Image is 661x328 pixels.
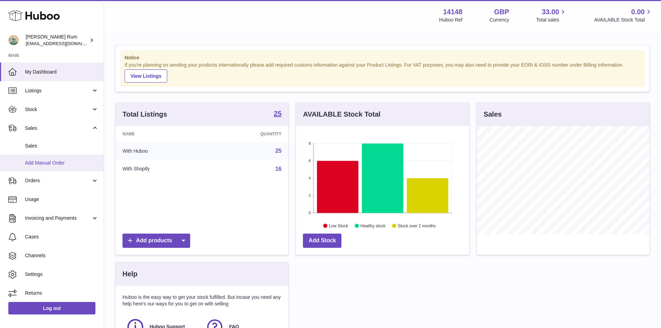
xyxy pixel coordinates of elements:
[122,294,281,307] p: Huboo is the easy way to get your stock fulfilled. But incase you need any help here's our ways f...
[303,234,341,248] a: Add Stock
[25,87,91,94] span: Listings
[125,62,641,83] div: If you're planning on sending your products internationally please add required customs informati...
[26,34,88,47] div: [PERSON_NAME] Rum
[25,290,99,296] span: Returns
[361,223,386,228] text: Healthy stock
[329,223,348,228] text: Low Stock
[116,126,209,142] th: Name
[209,126,289,142] th: Quantity
[25,177,91,184] span: Orders
[274,110,281,117] strong: 25
[25,125,91,132] span: Sales
[398,223,436,228] text: Stock over 2 months
[116,142,209,160] td: With Huboo
[276,148,282,154] a: 25
[309,211,311,215] text: 0
[309,193,311,197] text: 2
[439,17,463,23] div: Huboo Ref
[25,196,99,203] span: Usage
[25,234,99,240] span: Cases
[25,106,91,113] span: Stock
[594,17,653,23] span: AVAILABLE Stock Total
[122,110,167,119] h3: Total Listings
[276,166,282,172] a: 16
[303,110,380,119] h3: AVAILABLE Stock Total
[309,141,311,145] text: 8
[536,7,567,23] a: 33.00 Total sales
[125,69,167,83] a: View Listings
[8,302,95,314] a: Log out
[443,7,463,17] strong: 14148
[542,7,559,17] span: 33.00
[125,54,641,61] strong: Notice
[122,269,137,279] h3: Help
[25,271,99,278] span: Settings
[309,159,311,163] text: 6
[484,110,502,119] h3: Sales
[26,41,102,46] span: [EMAIL_ADDRESS][DOMAIN_NAME]
[536,17,567,23] span: Total sales
[274,110,281,118] a: 25
[116,160,209,178] td: With Shopify
[8,35,19,45] img: mail@bartirum.wales
[25,160,99,166] span: Add Manual Order
[631,7,645,17] span: 0.00
[25,143,99,149] span: Sales
[25,252,99,259] span: Channels
[594,7,653,23] a: 0.00 AVAILABLE Stock Total
[494,7,509,17] strong: GBP
[309,176,311,180] text: 4
[25,69,99,75] span: My Dashboard
[122,234,190,248] a: Add products
[25,215,91,221] span: Invoicing and Payments
[490,17,509,23] div: Currency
